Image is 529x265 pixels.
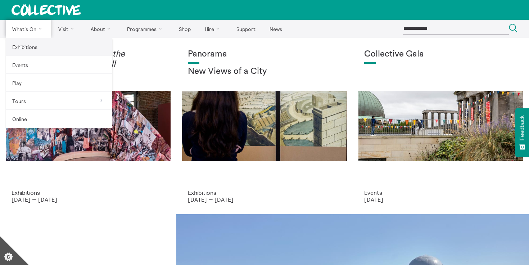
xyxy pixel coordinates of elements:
[364,189,517,196] p: Events
[188,49,341,59] h1: Panorama
[84,20,119,38] a: About
[6,74,112,92] a: Play
[364,49,517,59] h1: Collective Gala
[515,108,529,157] button: Feedback - Show survey
[172,20,197,38] a: Shop
[176,38,353,214] a: Collective Panorama June 2025 small file 8 Panorama New Views of a City Exhibitions [DATE] — [DATE]
[6,110,112,128] a: Online
[188,196,341,203] p: [DATE] — [DATE]
[263,20,288,38] a: News
[12,189,165,196] p: Exhibitions
[121,20,171,38] a: Programmes
[6,38,112,56] a: Exhibitions
[12,196,165,203] p: [DATE] — [DATE]
[230,20,262,38] a: Support
[519,115,525,140] span: Feedback
[52,20,83,38] a: Visit
[364,196,517,203] p: [DATE]
[6,20,51,38] a: What's On
[188,67,341,77] h2: New Views of a City
[199,20,229,38] a: Hire
[353,38,529,214] a: Collective Gala 2023. Image credit Sally Jubb. Collective Gala Events [DATE]
[6,56,112,74] a: Events
[188,189,341,196] p: Exhibitions
[6,92,112,110] a: Tours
